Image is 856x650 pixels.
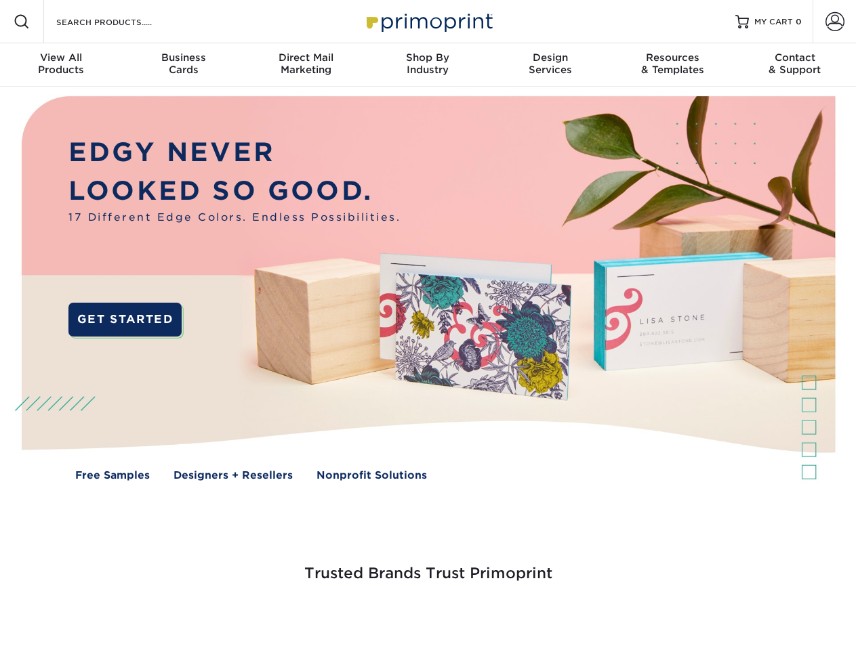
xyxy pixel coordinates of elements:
div: Marketing [245,51,367,76]
div: Cards [122,51,244,76]
img: Smoothie King [98,617,99,618]
span: Design [489,51,611,64]
p: EDGY NEVER [68,133,401,172]
span: MY CART [754,16,793,28]
a: Contact& Support [734,43,856,87]
img: Primoprint [361,7,496,36]
a: Nonprofit Solutions [317,468,427,483]
span: 17 Different Edge Colors. Endless Possibilities. [68,210,401,225]
div: & Templates [611,51,733,76]
span: Shop By [367,51,489,64]
a: Resources& Templates [611,43,733,87]
input: SEARCH PRODUCTS..... [55,14,187,30]
div: Services [489,51,611,76]
p: LOOKED SO GOOD. [68,172,401,211]
span: 0 [796,17,802,26]
a: Free Samples [75,468,150,483]
a: Direct MailMarketing [245,43,367,87]
a: GET STARTED [68,303,182,337]
img: Freeform [203,617,204,618]
a: BusinessCards [122,43,244,87]
div: & Support [734,51,856,76]
a: Designers + Resellers [174,468,293,483]
span: Business [122,51,244,64]
span: Direct Mail [245,51,367,64]
span: Resources [611,51,733,64]
img: Amazon [603,617,604,618]
span: Contact [734,51,856,64]
div: Industry [367,51,489,76]
a: Shop ByIndustry [367,43,489,87]
a: DesignServices [489,43,611,87]
img: Mini [474,617,475,618]
h3: Trusted Brands Trust Primoprint [32,532,825,599]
